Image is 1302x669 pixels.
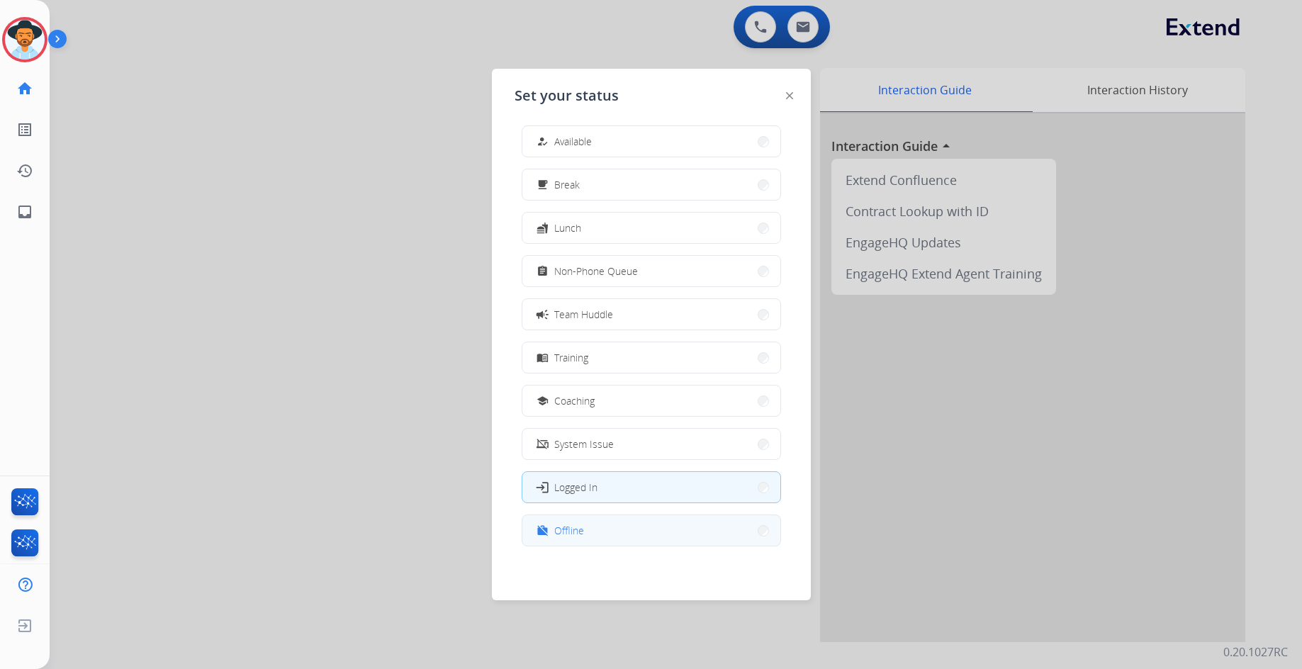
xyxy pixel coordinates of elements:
[554,220,581,235] span: Lunch
[536,438,548,450] mat-icon: phonelink_off
[786,92,793,99] img: close-button
[536,135,548,147] mat-icon: how_to_reg
[522,386,780,416] button: Coaching
[522,299,780,330] button: Team Huddle
[554,480,597,495] span: Logged In
[5,20,45,60] img: avatar
[554,177,580,192] span: Break
[522,213,780,243] button: Lunch
[522,472,780,502] button: Logged In
[554,437,614,451] span: System Issue
[534,480,549,494] mat-icon: login
[536,395,548,407] mat-icon: school
[522,126,780,157] button: Available
[522,429,780,459] button: System Issue
[554,393,595,408] span: Coaching
[16,121,33,138] mat-icon: list_alt
[554,307,613,322] span: Team Huddle
[554,134,592,149] span: Available
[16,162,33,179] mat-icon: history
[534,307,549,321] mat-icon: campaign
[515,86,619,106] span: Set your status
[522,169,780,200] button: Break
[536,222,548,234] mat-icon: fastfood
[522,256,780,286] button: Non-Phone Queue
[554,523,584,538] span: Offline
[536,524,548,536] mat-icon: work_off
[554,264,638,279] span: Non-Phone Queue
[536,352,548,364] mat-icon: menu_book
[16,80,33,97] mat-icon: home
[522,342,780,373] button: Training
[1223,643,1288,660] p: 0.20.1027RC
[536,179,548,191] mat-icon: free_breakfast
[536,265,548,277] mat-icon: assignment
[522,515,780,546] button: Offline
[554,350,588,365] span: Training
[16,203,33,220] mat-icon: inbox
